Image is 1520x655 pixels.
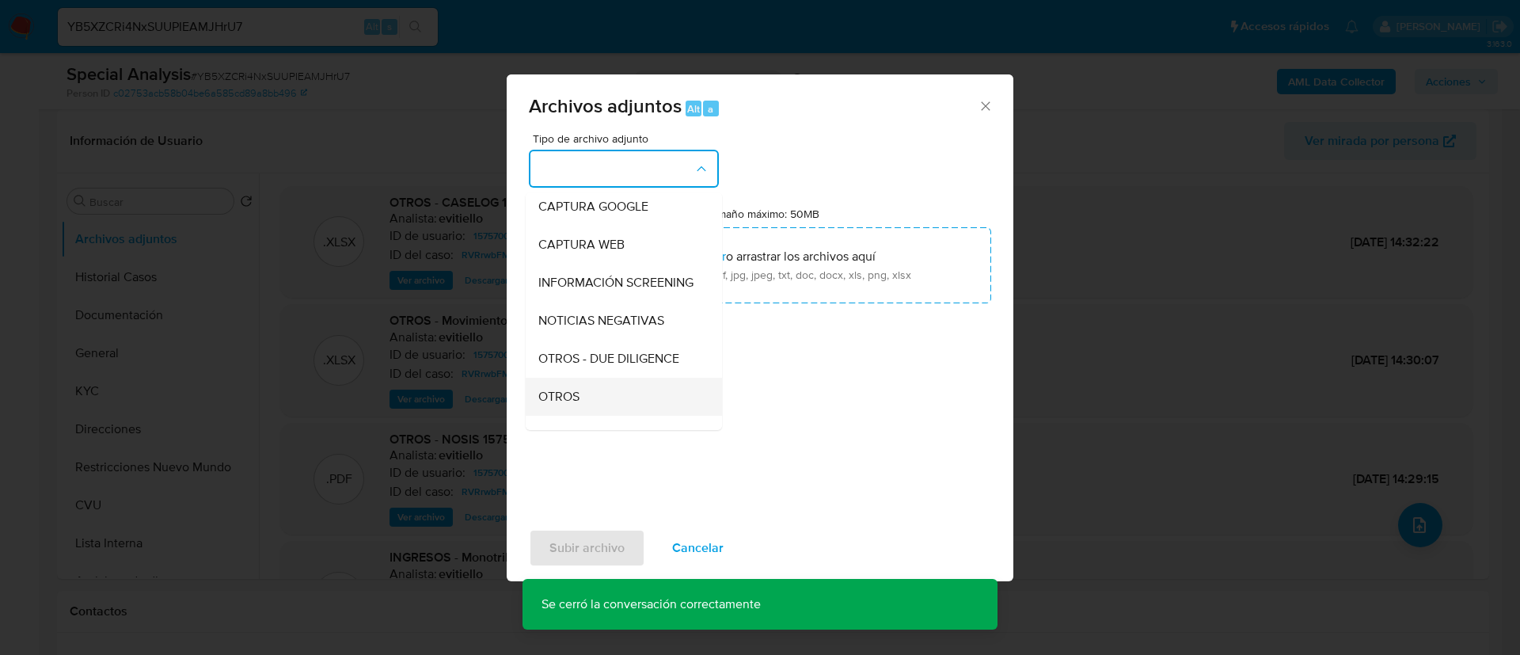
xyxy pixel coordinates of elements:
label: Tamaño máximo: 50MB [706,207,819,221]
span: NOTICIAS NEGATIVAS [538,313,664,329]
span: OTROS [538,389,579,405]
button: Cancelar [652,529,744,567]
span: Cancelar [672,531,724,566]
span: DDJJ de IVA [538,427,609,443]
span: CAPTURA GOOGLE [538,199,648,215]
span: a [708,101,713,116]
span: INFORMACIÓN SCREENING [538,275,693,291]
span: Alt [687,101,700,116]
span: CAPTURA WEB [538,237,625,253]
span: Tipo de archivo adjunto [533,133,723,144]
span: Archivos adjuntos [529,92,682,120]
button: Cerrar [978,98,992,112]
span: OTROS - DUE DILIGENCE [538,351,679,367]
